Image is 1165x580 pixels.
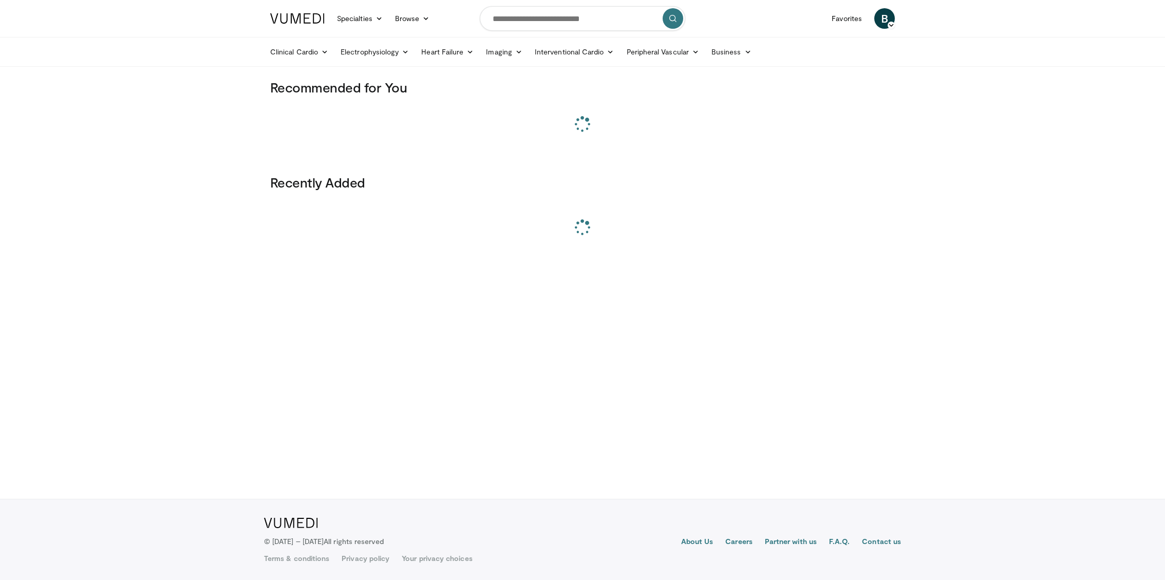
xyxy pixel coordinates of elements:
[829,536,850,549] a: F.A.Q.
[270,13,325,24] img: VuMedi Logo
[402,553,472,564] a: Your privacy choices
[264,553,329,564] a: Terms & conditions
[529,42,621,62] a: Interventional Cardio
[264,42,334,62] a: Clinical Cardio
[334,42,415,62] a: Electrophysiology
[480,6,685,31] input: Search topics, interventions
[825,8,868,29] a: Favorites
[389,8,436,29] a: Browse
[874,8,895,29] a: B
[765,536,817,549] a: Partner with us
[324,537,384,546] span: All rights reserved
[415,42,480,62] a: Heart Failure
[264,518,318,528] img: VuMedi Logo
[270,79,895,96] h3: Recommended for You
[480,42,529,62] a: Imaging
[705,42,758,62] a: Business
[342,553,389,564] a: Privacy policy
[725,536,753,549] a: Careers
[331,8,389,29] a: Specialties
[270,174,895,191] h3: Recently Added
[264,536,384,547] p: © [DATE] – [DATE]
[862,536,901,549] a: Contact us
[621,42,705,62] a: Peripheral Vascular
[681,536,713,549] a: About Us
